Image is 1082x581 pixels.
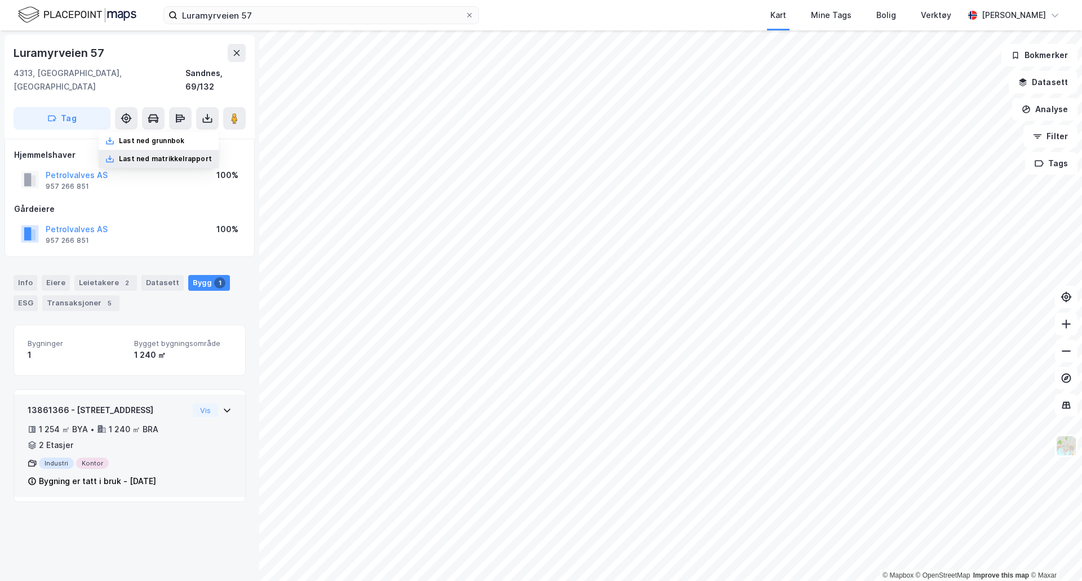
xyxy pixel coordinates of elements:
img: Z [1056,435,1077,456]
iframe: Chat Widget [1026,527,1082,581]
div: Eiere [42,275,70,291]
div: Kart [770,8,786,22]
button: Tag [14,107,110,130]
img: logo.f888ab2527a4732fd821a326f86c7f29.svg [18,5,136,25]
a: OpenStreetMap [916,571,970,579]
div: Leietakere [74,275,137,291]
div: Datasett [141,275,184,291]
div: 5 [104,298,115,309]
button: Filter [1023,125,1077,148]
div: ESG [14,295,38,311]
div: Sandnes, 69/132 [185,66,246,94]
div: Mine Tags [811,8,852,22]
button: Analyse [1012,98,1077,121]
button: Vis [193,403,218,417]
div: • [90,425,95,434]
div: Bygg [188,275,230,291]
input: Søk på adresse, matrikkel, gårdeiere, leietakere eller personer [178,7,465,24]
div: 4313, [GEOGRAPHIC_DATA], [GEOGRAPHIC_DATA] [14,66,185,94]
div: 2 [121,277,132,289]
div: Last ned grunnbok [119,136,184,145]
a: Improve this map [973,571,1029,579]
div: 1 254 ㎡ BYA [39,423,88,436]
div: 1 [214,277,225,289]
div: 100% [216,223,238,236]
div: Luramyrveien 57 [14,44,107,62]
div: Transaksjoner [42,295,119,311]
div: [PERSON_NAME] [982,8,1046,22]
div: Info [14,275,37,291]
div: 13861366 - [STREET_ADDRESS] [28,403,188,417]
div: 957 266 851 [46,236,89,245]
div: 1 [28,348,125,362]
span: Bygninger [28,339,125,348]
button: Bokmerker [1001,44,1077,66]
span: Bygget bygningsområde [134,339,232,348]
div: Bolig [876,8,896,22]
div: 1 240 ㎡ [134,348,232,362]
div: 1 240 ㎡ BRA [109,423,158,436]
div: 2 Etasjer [39,438,73,452]
button: Tags [1025,152,1077,175]
div: Kontrollprogram for chat [1026,527,1082,581]
a: Mapbox [883,571,914,579]
div: Verktøy [921,8,951,22]
div: Last ned matrikkelrapport [119,154,212,163]
div: Hjemmelshaver [14,148,245,162]
div: Bygning er tatt i bruk - [DATE] [39,474,156,488]
button: Datasett [1009,71,1077,94]
div: Gårdeiere [14,202,245,216]
div: 100% [216,168,238,182]
div: 957 266 851 [46,182,89,191]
